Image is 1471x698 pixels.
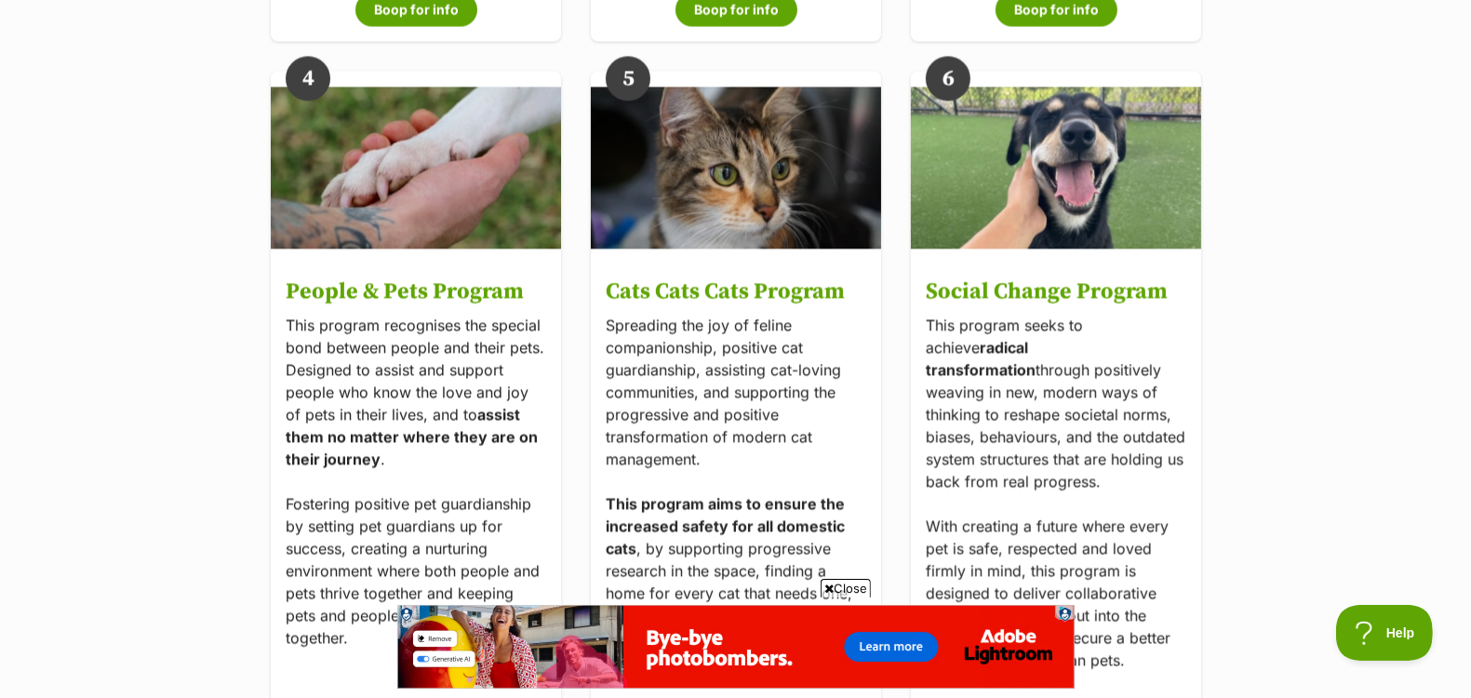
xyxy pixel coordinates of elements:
[911,87,1201,248] img: Social Change Program
[1336,605,1434,661] iframe: Help Scout Beacon - Open
[926,337,1036,378] strong: radical transformation
[606,56,650,101] span: 5
[286,56,330,101] span: 4
[397,605,1075,689] iframe: Advertisement
[926,56,970,101] span: 6
[286,404,538,467] strong: assist them no matter where they are on their journey
[926,313,1186,670] p: This program seeks to achieve through positively weaving in new, modern ways of thinking to resha...
[606,313,866,670] p: Spreading the joy of feline companionship, positive cat guardianship, assisting cat-loving commun...
[926,275,1186,305] h3: Social Change Program
[271,87,561,248] img: People & Pets Program
[286,313,546,648] p: This program recognises the special bond between people and their pets. Designed to assist and su...
[591,87,881,248] img: Cats Cats Cats Program
[606,275,866,305] h3: Cats Cats Cats Program
[286,275,546,305] h3: People & Pets Program
[821,579,871,597] span: Close
[606,493,845,557] strong: This program aims to ensure the increased safety for all domestic cats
